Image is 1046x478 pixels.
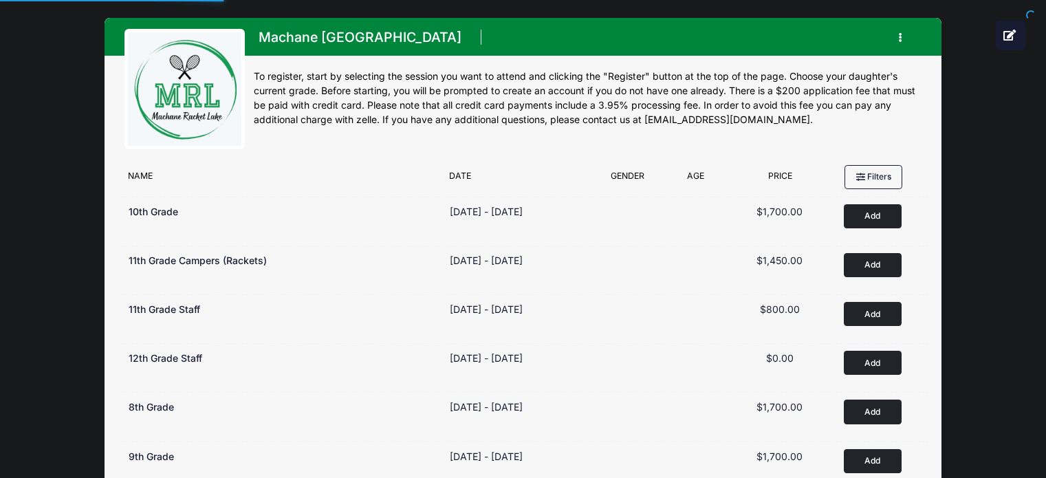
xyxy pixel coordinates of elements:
[844,302,902,326] button: Add
[844,204,902,228] button: Add
[450,449,523,464] div: [DATE] - [DATE]
[760,303,800,315] span: $800.00
[129,450,174,462] span: 9th Grade
[844,351,902,375] button: Add
[129,303,200,315] span: 11th Grade Staff
[129,352,202,364] span: 12th Grade Staff
[732,170,828,189] div: Price
[450,400,523,414] div: [DATE] - [DATE]
[129,254,267,266] span: 11th Grade Campers (Rackets)
[844,253,902,277] button: Add
[844,400,902,424] button: Add
[756,450,803,462] span: $1,700.00
[596,170,660,189] div: Gender
[450,302,523,316] div: [DATE] - [DATE]
[129,401,174,413] span: 8th Grade
[844,449,902,473] button: Add
[450,351,523,365] div: [DATE] - [DATE]
[660,170,732,189] div: Age
[756,254,803,266] span: $1,450.00
[450,204,523,219] div: [DATE] - [DATE]
[766,352,794,364] span: $0.00
[845,165,902,188] button: Filters
[254,25,466,50] h1: Machane [GEOGRAPHIC_DATA]
[133,38,237,141] img: logo
[121,170,442,189] div: Name
[450,253,523,268] div: [DATE] - [DATE]
[254,69,922,127] div: To register, start by selecting the session you want to attend and clicking the "Register" button...
[756,401,803,413] span: $1,700.00
[443,170,596,189] div: Date
[129,206,178,217] span: 10th Grade
[756,206,803,217] span: $1,700.00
